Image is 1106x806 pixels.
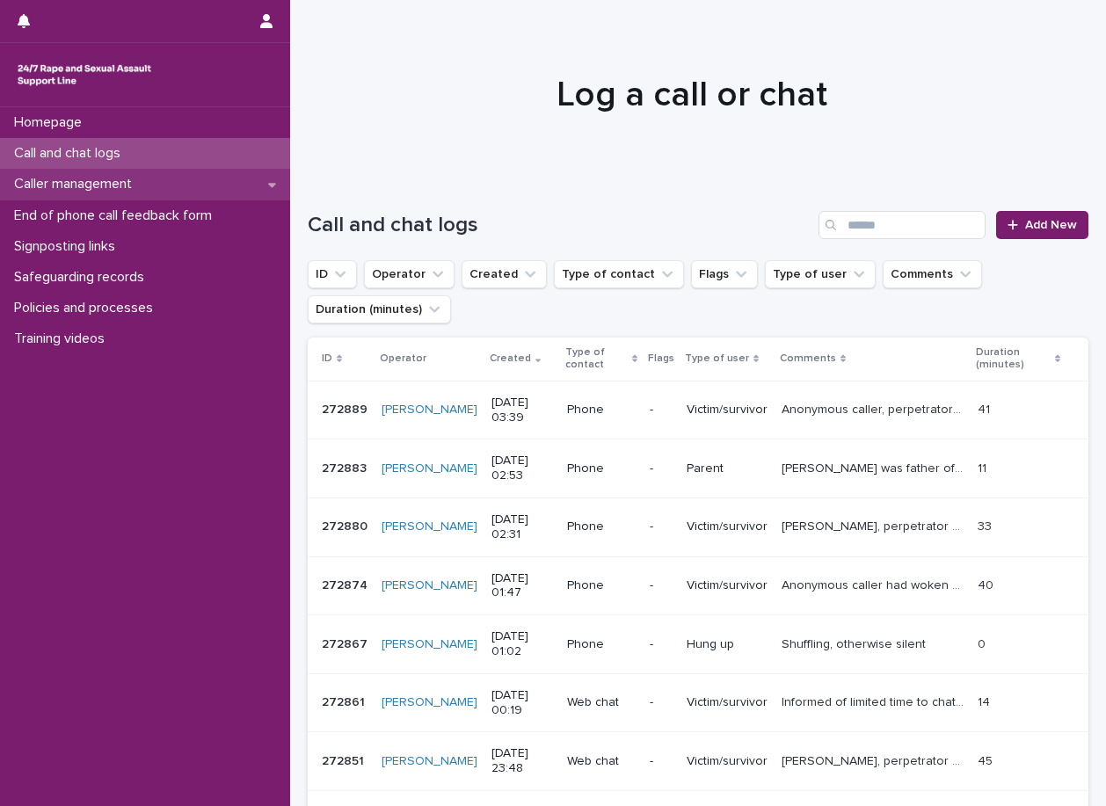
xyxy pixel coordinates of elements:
p: Chatter Leah, perpetrator was her son's dad's brother who raped her multiple times whilst she liv... [782,751,967,769]
button: Type of user [765,260,876,288]
p: Type of user [685,349,749,368]
p: Caller Sophia, perpetrator was an international student at her university in a "marriage scam". W... [782,516,967,534]
button: Operator [364,260,455,288]
p: Flags [648,349,674,368]
a: [PERSON_NAME] [382,519,477,534]
p: 272861 [322,692,368,710]
p: 14 [978,692,993,710]
p: [DATE] 02:31 [491,512,553,542]
button: Flags [691,260,758,288]
p: [DATE] 03:39 [491,396,553,425]
p: Type of contact [565,343,628,375]
p: ID [322,349,332,368]
p: Informed of limited time to chat. Chatter Keira has been struggling with flashbacks due to upcomi... [782,692,967,710]
p: Phone [567,637,636,652]
a: [PERSON_NAME] [382,461,477,476]
p: Homepage [7,114,96,131]
p: Anonymous caller, perpetrator was father. We talked about her dissociation and "inner family syst... [782,399,967,418]
p: Caller was father of survivor. Repeatedly said "you know what I mean". He said her court date was... [782,458,967,476]
p: Comments [780,349,836,368]
span: Add New [1025,219,1077,231]
p: 272880 [322,516,371,534]
tr: 272861272861 [PERSON_NAME] [DATE] 00:19Web chat-Victim/survivorInformed of limited time to chat. ... [308,673,1088,732]
p: Web chat [567,754,636,769]
a: [PERSON_NAME] [382,695,477,710]
p: Victim/survivor [687,403,768,418]
p: Hung up [687,637,768,652]
tr: 272889272889 [PERSON_NAME] [DATE] 03:39Phone-Victim/survivorAnonymous caller, perpetrator was fat... [308,381,1088,439]
p: - [650,754,673,769]
p: Phone [567,461,636,476]
p: - [650,403,673,418]
p: [DATE] 00:19 [491,688,553,718]
p: 45 [978,751,996,769]
button: Duration (minutes) [308,295,451,323]
p: Victim/survivor [687,578,768,593]
p: - [650,695,673,710]
h1: Call and chat logs [308,213,811,238]
p: 40 [978,575,997,593]
p: - [650,578,673,593]
tr: 272880272880 [PERSON_NAME] [DATE] 02:31Phone-Victim/survivor[PERSON_NAME], perpetrator was an int... [308,497,1088,556]
p: - [650,519,673,534]
p: Shuffling, otherwise silent [782,634,929,652]
p: Victim/survivor [687,754,768,769]
p: Victim/survivor [687,695,768,710]
h1: Log a call or chat [308,74,1075,116]
p: 272851 [322,751,367,769]
a: [PERSON_NAME] [382,578,477,593]
a: [PERSON_NAME] [382,754,477,769]
p: Created [490,349,531,368]
button: Type of contact [554,260,684,288]
tr: 272851272851 [PERSON_NAME] [DATE] 23:48Web chat-Victim/survivor[PERSON_NAME], perpetrator was her... [308,732,1088,791]
p: Phone [567,578,636,593]
p: End of phone call feedback form [7,207,226,224]
p: Policies and processes [7,300,167,316]
img: rhQMoQhaT3yELyF149Cw [14,57,155,92]
p: Web chat [567,695,636,710]
tr: 272867272867 [PERSON_NAME] [DATE] 01:02Phone-Hung upShuffling, otherwise silentShuffling, otherwi... [308,615,1088,674]
p: - [650,637,673,652]
p: Parent [687,461,768,476]
p: [DATE] 23:48 [491,746,553,776]
p: [DATE] 01:47 [491,571,553,601]
input: Search [819,211,986,239]
a: [PERSON_NAME] [382,637,477,652]
p: 33 [978,516,995,534]
p: [DATE] 02:53 [491,454,553,483]
p: Phone [567,519,636,534]
p: 0 [978,634,989,652]
button: Comments [883,260,982,288]
tr: 272883272883 [PERSON_NAME] [DATE] 02:53Phone-Parent[PERSON_NAME] was father of survivor. Repeated... [308,439,1088,498]
p: - [650,461,673,476]
p: 41 [978,399,993,418]
p: [DATE] 01:02 [491,629,553,659]
p: Signposting links [7,238,129,255]
p: Victim/survivor [687,519,768,534]
a: [PERSON_NAME] [382,403,477,418]
p: 272874 [322,575,371,593]
p: Anonymous caller had woken up from a bad dream. We talked about what would help her feel calm and... [782,575,967,593]
p: 272883 [322,458,370,476]
p: 11 [978,458,990,476]
button: Created [462,260,547,288]
button: ID [308,260,357,288]
p: Operator [380,349,426,368]
p: 272889 [322,399,371,418]
p: Caller management [7,176,146,192]
p: Training videos [7,330,119,347]
p: Duration (minutes) [976,343,1051,375]
p: Phone [567,403,636,418]
p: 272867 [322,634,371,652]
p: Call and chat logs [7,145,135,162]
a: Add New [996,211,1088,239]
p: Safeguarding records [7,269,158,286]
tr: 272874272874 [PERSON_NAME] [DATE] 01:47Phone-Victim/survivorAnonymous caller had woken up from a ... [308,556,1088,615]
